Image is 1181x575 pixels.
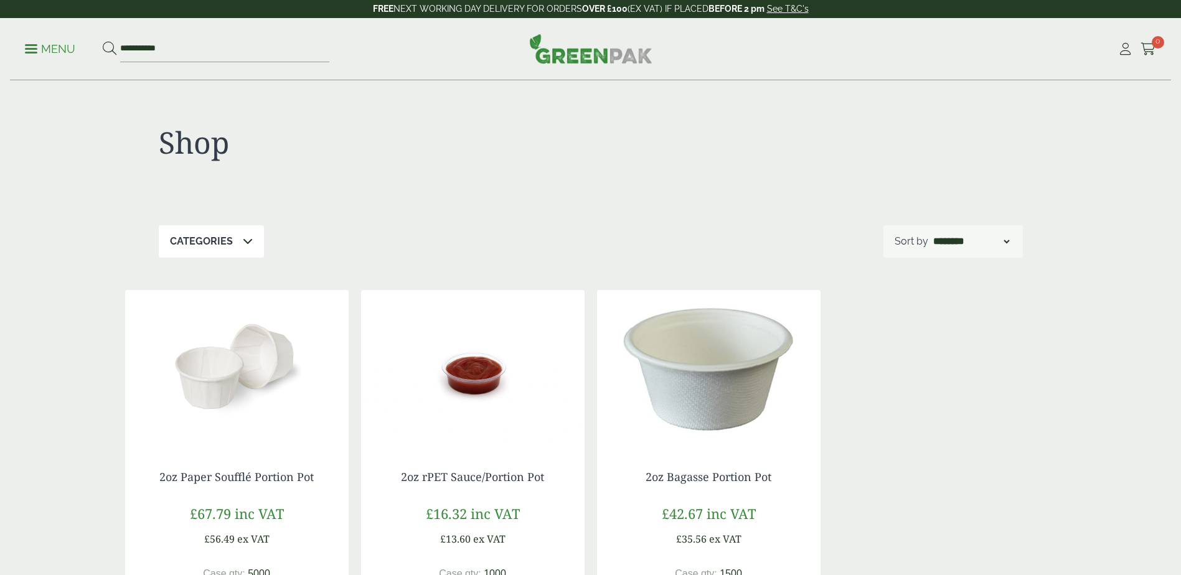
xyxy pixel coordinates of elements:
span: £35.56 [676,532,707,546]
span: ex VAT [237,532,270,546]
span: £42.67 [662,504,703,523]
a: 2oz rPET Sauce/Portion Pot [401,469,544,484]
strong: OVER £100 [582,4,628,14]
img: GreenPak Supplies [529,34,652,63]
span: 0 [1152,36,1164,49]
a: 2oz Bagasse Portion Pot [646,469,771,484]
i: Cart [1141,43,1156,55]
p: Categories [170,234,233,249]
span: ex VAT [709,532,741,546]
span: £16.32 [426,504,467,523]
i: My Account [1117,43,1133,55]
h1: Shop [159,124,591,161]
img: 2oz portion pot [361,290,585,446]
span: inc VAT [235,504,284,523]
span: £13.60 [440,532,471,546]
strong: FREE [373,4,393,14]
span: £56.49 [204,532,235,546]
a: 2oz Paper Soufflé Portion Pot [159,469,314,484]
a: 0 [1141,40,1156,58]
a: Menu [25,42,75,54]
p: Menu [25,42,75,57]
span: inc VAT [707,504,756,523]
select: Shop order [931,234,1012,249]
span: ex VAT [473,532,506,546]
span: inc VAT [471,504,520,523]
p: Sort by [895,234,928,249]
strong: BEFORE 2 pm [708,4,765,14]
img: 2oz Paper Souffle Pot [125,290,349,446]
img: 2830014G 2oz Bagasse Portion Pot [597,290,821,446]
span: £67.79 [190,504,231,523]
a: See T&C's [767,4,809,14]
